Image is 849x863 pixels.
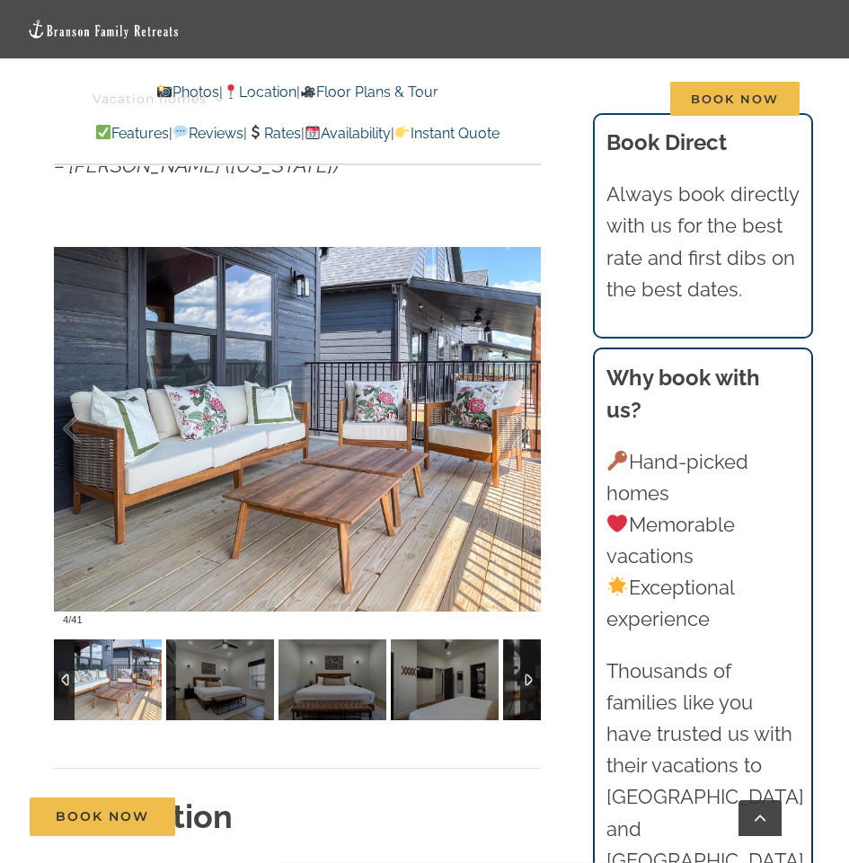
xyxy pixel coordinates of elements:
[95,125,169,142] a: Features
[54,639,162,720] img: 05-Wildflower-Lodge-lake-view-vacation-rental-1103-scaled.jpg-nggid041544-ngg0dyn-120x90-00f0w010...
[305,125,391,142] a: Availability
[54,122,541,145] p: | | | |
[376,70,486,128] a: Deals & More
[27,19,180,40] img: Branson Family Retreats Logo
[93,70,224,128] a: Vacation homes
[93,92,207,105] span: Vacation homes
[670,82,800,116] span: Book Now
[96,125,111,139] img: ✅
[376,92,469,105] span: Deals & More
[247,125,300,142] a: Rates
[246,70,353,128] a: Things to do
[607,577,627,596] img: 🌟
[591,92,648,105] span: Contact
[395,125,410,139] img: 👉
[30,797,175,836] a: Book Now
[607,451,627,471] img: 🔑
[607,514,627,533] img: ❤️
[173,125,188,139] img: 💬
[54,154,339,177] em: – [PERSON_NAME] ([US_STATE])
[246,92,336,105] span: Things to do
[606,129,727,155] b: Book Direct
[248,125,262,139] img: 💲
[606,446,800,636] p: Hand-picked homes Memorable vacations Exceptional experience
[509,92,552,105] span: About
[305,125,320,139] img: 📆
[606,179,800,305] p: Always book directly with us for the best rate and first dibs on the best dates.
[503,639,611,720] img: 06-Wildflower-Lodge-at-Table-Rock-Lake-Branson-Family-Retreats-vacation-home-rental-1143-scaled.j...
[172,125,243,142] a: Reviews
[509,70,569,128] a: About
[279,639,386,720] img: 06-Wildflower-Lodge-at-Table-Rock-Lake-Branson-Family-Retreats-vacation-home-rental-1141-scaled.j...
[591,70,648,128] a: Contact
[56,809,149,824] span: Book Now
[606,362,800,427] h3: Why book with us?
[93,70,822,128] nav: Main Menu Sticky
[394,125,500,142] a: Instant Quote
[391,639,499,720] img: 06-Wildflower-Lodge-at-Table-Rock-Lake-Branson-Family-Retreats-vacation-home-rental-1142-scaled.j...
[166,639,274,720] img: 06-Wildflower-Lodge-at-Table-Rock-Lake-Branson-Family-Retreats-vacation-home-rental-1140-scaled.j...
